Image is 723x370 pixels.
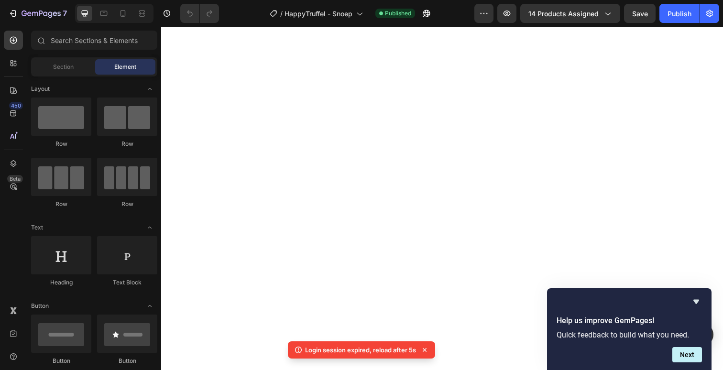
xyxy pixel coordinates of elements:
[142,81,157,97] span: Toggle open
[161,27,723,370] iframe: Design area
[97,278,157,287] div: Text Block
[624,4,656,23] button: Save
[31,200,91,208] div: Row
[31,278,91,287] div: Heading
[53,63,74,71] span: Section
[520,4,620,23] button: 14 products assigned
[528,9,599,19] span: 14 products assigned
[97,140,157,148] div: Row
[659,4,700,23] button: Publish
[31,223,43,232] span: Text
[285,9,352,19] span: HappyTruffel - Snoep
[385,9,411,18] span: Published
[63,8,67,19] p: 7
[672,347,702,362] button: Next question
[31,357,91,365] div: Button
[142,298,157,314] span: Toggle open
[142,220,157,235] span: Toggle open
[668,9,691,19] div: Publish
[31,140,91,148] div: Row
[31,85,50,93] span: Layout
[31,302,49,310] span: Button
[632,10,648,18] span: Save
[97,357,157,365] div: Button
[305,345,416,355] p: Login session expired, reload after 5s
[557,315,702,326] h2: Help us improve GemPages!
[31,31,157,50] input: Search Sections & Elements
[97,200,157,208] div: Row
[7,175,23,183] div: Beta
[114,63,136,71] span: Element
[557,296,702,362] div: Help us improve GemPages!
[9,102,23,109] div: 450
[690,296,702,307] button: Hide survey
[180,4,219,23] div: Undo/Redo
[4,4,71,23] button: 7
[280,9,283,19] span: /
[557,330,702,339] p: Quick feedback to build what you need.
